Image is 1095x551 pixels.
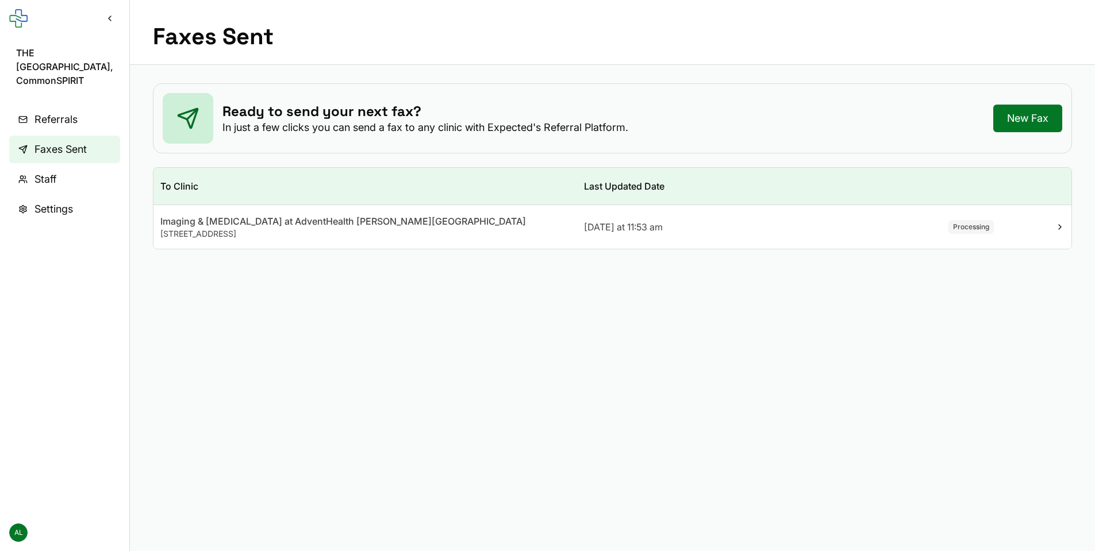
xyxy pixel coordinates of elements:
[160,214,570,228] div: Imaging & [MEDICAL_DATA] at AdventHealth [PERSON_NAME][GEOGRAPHIC_DATA]
[153,23,274,51] h1: Faxes Sent
[577,168,859,205] th: Last Updated Date
[99,8,120,29] button: Collapse sidebar
[9,136,120,163] a: Faxes Sent
[9,523,28,542] span: AL
[9,165,120,193] a: Staff
[34,141,87,157] span: Faxes Sent
[160,229,236,238] span: [STREET_ADDRESS]
[948,220,994,234] div: Processing
[584,220,852,234] div: [DATE] at 11:53 am
[9,106,120,133] a: Referrals
[16,46,113,87] span: THE [GEOGRAPHIC_DATA], CommonSPIRIT
[9,195,120,223] a: Settings
[34,171,56,187] span: Staff
[153,168,577,205] th: To Clinic
[34,111,78,128] span: Referrals
[222,102,628,121] h3: Ready to send your next fax?
[222,121,628,134] p: In just a few clicks you can send a fax to any clinic with Expected's Referral Platform.
[34,201,73,217] span: Settings
[993,105,1062,132] a: New Fax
